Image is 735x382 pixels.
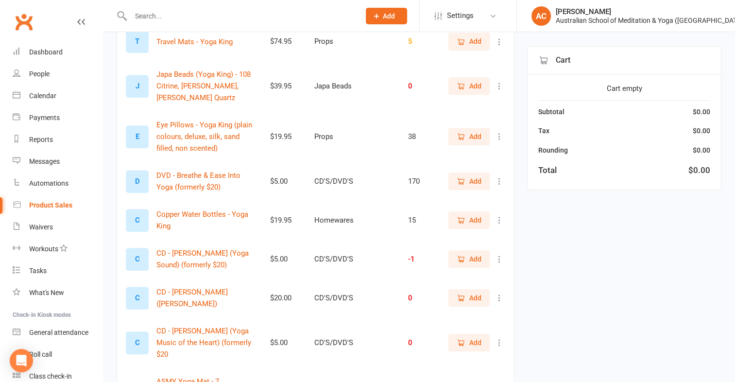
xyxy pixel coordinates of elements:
div: Dashboard [29,48,63,56]
button: Add [366,8,407,24]
div: People [29,70,50,78]
div: Waivers [29,223,53,231]
div: Roll call [29,350,52,358]
a: Calendar [13,85,103,107]
div: Homewares [314,216,391,225]
button: Add [448,334,490,351]
a: Roll call [13,344,103,365]
div: Tax [538,125,549,136]
div: 15 [408,216,429,225]
div: $0.00 [693,106,710,117]
button: CD - [PERSON_NAME] (Yoga Sound) (formerly $20) [156,247,253,271]
button: Travel Mats - Yoga King [156,36,233,48]
div: Set product image [126,75,149,98]
div: $0.00 [688,164,710,177]
div: Open Intercom Messenger [10,349,33,372]
div: Tasks [29,267,47,275]
a: Payments [13,107,103,129]
button: Copper Water Bottles - Yoga King [156,208,253,232]
div: Set product image [126,125,149,148]
div: $39.95 [270,82,297,90]
button: Add [448,250,490,268]
div: $5.00 [270,177,297,186]
a: Reports [13,129,103,151]
button: Add [448,128,490,145]
div: $74.95 [270,37,297,46]
button: Add [448,173,490,190]
button: DVD - Breathe & Ease Into Yoga (formerly $20) [156,170,253,193]
a: What's New [13,282,103,304]
div: $0.00 [693,125,710,136]
div: 0 [408,339,429,347]
a: Clubworx [12,10,36,34]
div: Set product image [126,331,149,354]
span: Add [469,81,481,91]
div: General attendance [29,329,88,336]
div: Japa Beads [314,82,391,90]
button: Add [448,211,490,229]
div: Set product image [126,209,149,232]
div: Calendar [29,92,56,100]
button: Add [448,289,490,307]
div: Set product image [126,248,149,271]
button: Add [448,77,490,95]
div: Cart [528,47,721,74]
button: Add [448,33,490,50]
div: Set product image [126,287,149,310]
div: 5 [408,37,429,46]
div: Props [314,37,391,46]
a: General attendance kiosk mode [13,322,103,344]
a: Waivers [13,216,103,238]
span: Add [469,215,481,226]
div: Total [538,164,557,177]
div: Cart empty [538,83,710,94]
span: Add [469,254,481,264]
div: CD'S/DVD'S [314,177,391,186]
a: Messages [13,151,103,173]
div: $20.00 [270,294,297,302]
button: Eye Pillows - Yoga King (plain colours, deluxe, silk, sand filled, non scented) [156,119,253,154]
a: People [13,63,103,85]
a: Product Sales [13,194,103,216]
div: CD'S/DVD'S [314,294,391,302]
div: CD'S/DVD'S [314,255,391,263]
div: -1 [408,255,429,263]
span: Add [469,36,481,47]
div: Rounding [538,145,568,156]
div: $0.00 [693,145,710,156]
div: 38 [408,133,429,141]
div: What's New [29,289,64,296]
a: Workouts [13,238,103,260]
a: Dashboard [13,41,103,63]
div: 170 [408,177,429,186]
div: CD'S/DVD'S [314,339,391,347]
div: 0 [408,294,429,302]
div: Set product image [126,170,149,193]
div: Set product image [126,30,149,53]
span: Add [383,12,395,20]
a: Automations [13,173,103,194]
div: $19.95 [270,133,297,141]
div: Subtotal [538,106,564,117]
div: Props [314,133,391,141]
button: CD - [PERSON_NAME] ([PERSON_NAME]) [156,286,253,310]
div: Product Sales [29,201,72,209]
div: Reports [29,136,53,143]
div: Workouts [29,245,58,253]
div: Payments [29,114,60,122]
div: $5.00 [270,255,297,263]
a: Tasks [13,260,103,282]
span: Add [469,176,481,187]
div: Class check-in [29,372,72,380]
span: Add [469,293,481,303]
div: Messages [29,157,60,165]
div: $19.95 [270,216,297,225]
span: Add [469,131,481,142]
div: AC [531,6,551,26]
span: Add [469,337,481,348]
div: 0 [408,82,429,90]
button: CD - [PERSON_NAME] (Yoga Music of the Heart) (formerly $20 [156,325,253,360]
input: Search... [128,9,353,23]
div: Automations [29,179,68,187]
span: Settings [447,5,474,27]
